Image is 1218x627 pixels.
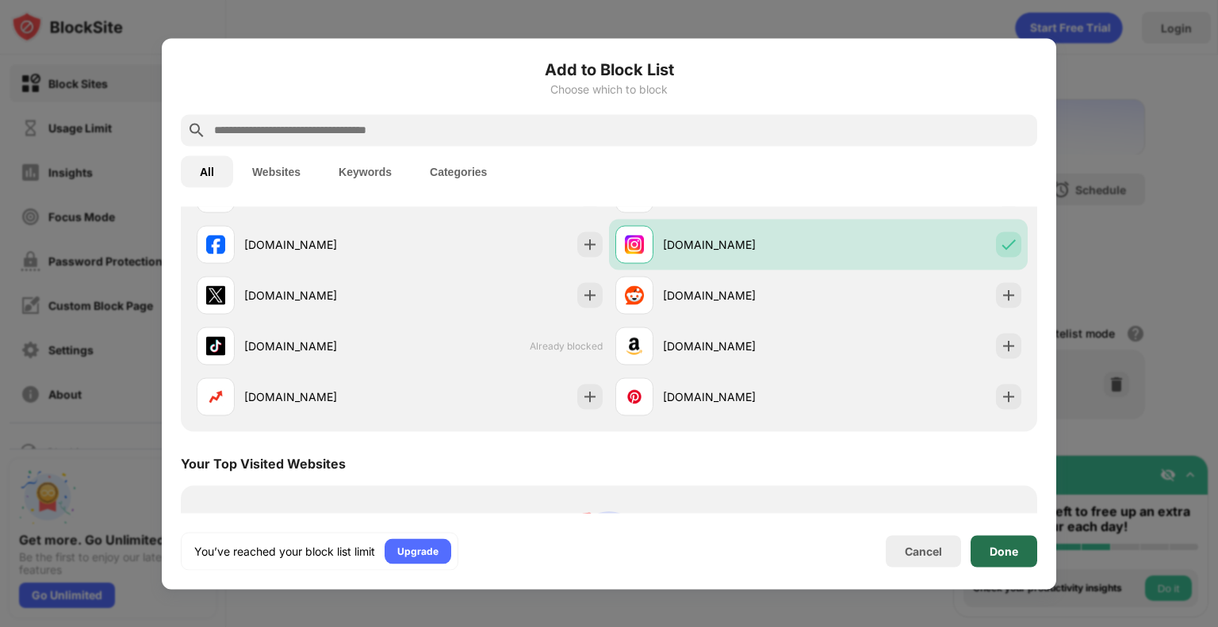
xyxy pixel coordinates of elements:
[663,287,818,304] div: [DOMAIN_NAME]
[244,287,400,304] div: [DOMAIN_NAME]
[663,388,818,405] div: [DOMAIN_NAME]
[233,155,320,187] button: Websites
[625,336,644,355] img: favicons
[320,155,411,187] button: Keywords
[625,285,644,304] img: favicons
[663,236,818,253] div: [DOMAIN_NAME]
[187,120,206,140] img: search.svg
[206,235,225,254] img: favicons
[530,340,603,352] span: Already blocked
[663,338,818,354] div: [DOMAIN_NAME]
[990,545,1018,557] div: Done
[905,545,942,558] div: Cancel
[244,338,400,354] div: [DOMAIN_NAME]
[625,387,644,406] img: favicons
[206,387,225,406] img: favicons
[206,285,225,304] img: favicons
[571,504,647,580] img: personal-suggestions.svg
[181,82,1037,95] div: Choose which to block
[181,455,346,471] div: Your Top Visited Websites
[181,57,1037,81] h6: Add to Block List
[411,155,506,187] button: Categories
[244,236,400,253] div: [DOMAIN_NAME]
[397,543,439,559] div: Upgrade
[181,155,233,187] button: All
[244,388,400,405] div: [DOMAIN_NAME]
[625,235,644,254] img: favicons
[206,336,225,355] img: favicons
[194,543,375,559] div: You’ve reached your block list limit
